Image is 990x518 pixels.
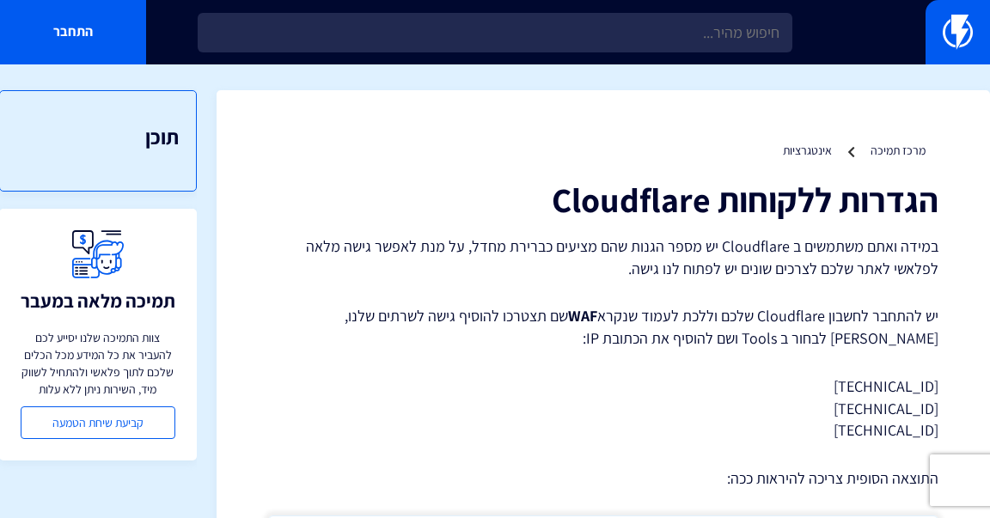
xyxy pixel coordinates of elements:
a: קביעת שיחת הטמעה [21,406,175,439]
p: יש להתחבר לחשבון Cloudflare שלכם וללכת לעמוד שנקרא שם תצטרכו להוסיף גישה לשרתים שלנו, [PERSON_NAM... [268,305,938,349]
h3: תמיכה מלאה במעבר [21,290,175,311]
p: במידה ואתם משתמשים ב Cloudflare יש מספר הגנות שהם מציעים כברירת מחדל, על מנת לאפשר גישה מלאה לפלא... [268,235,938,279]
a: אינטגרציות [783,143,832,158]
p: [TECHNICAL_ID] [TECHNICAL_ID] [TECHNICAL_ID] [268,375,938,442]
h1: הגדרות ללקוחות Cloudflare [268,180,938,218]
p: התוצאה הסופית צריכה להיראות ככה: [268,467,938,490]
h3: תוכן [17,125,179,148]
strong: WAF [568,306,597,326]
p: צוות התמיכה שלנו יסייע לכם להעביר את כל המידע מכל הכלים שלכם לתוך פלאשי ולהתחיל לשווק מיד, השירות... [21,329,175,398]
a: מרכז תמיכה [871,143,926,158]
input: חיפוש מהיר... [198,13,791,52]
